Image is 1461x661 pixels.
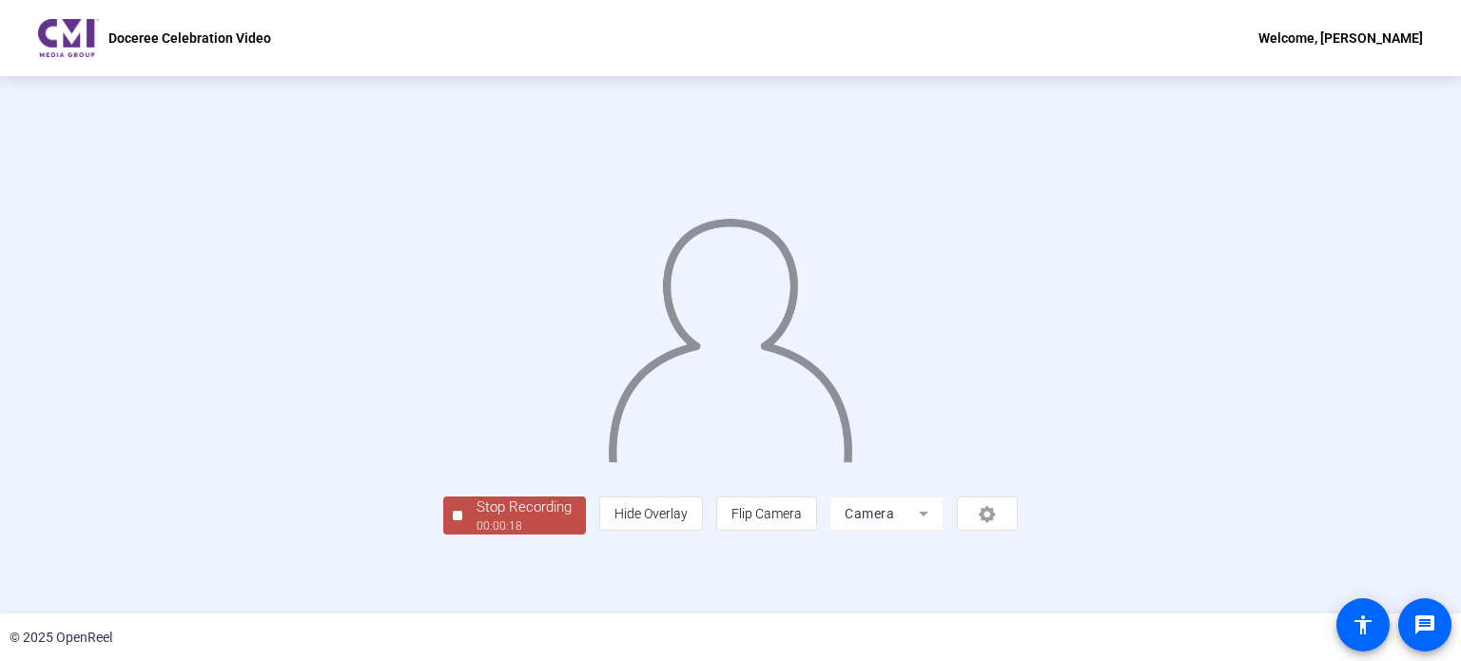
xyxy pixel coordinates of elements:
[1352,613,1374,636] mat-icon: accessibility
[1413,613,1436,636] mat-icon: message
[599,496,703,531] button: Hide Overlay
[10,628,112,648] div: © 2025 OpenReel
[1258,27,1423,49] div: Welcome, [PERSON_NAME]
[614,506,688,521] span: Hide Overlay
[731,506,802,521] span: Flip Camera
[716,496,817,531] button: Flip Camera
[477,517,572,535] div: 00:00:18
[108,27,271,49] p: Doceree Celebration Video
[38,19,99,57] img: OpenReel logo
[606,204,854,462] img: overlay
[443,496,586,535] button: Stop Recording00:00:18
[477,496,572,518] div: Stop Recording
